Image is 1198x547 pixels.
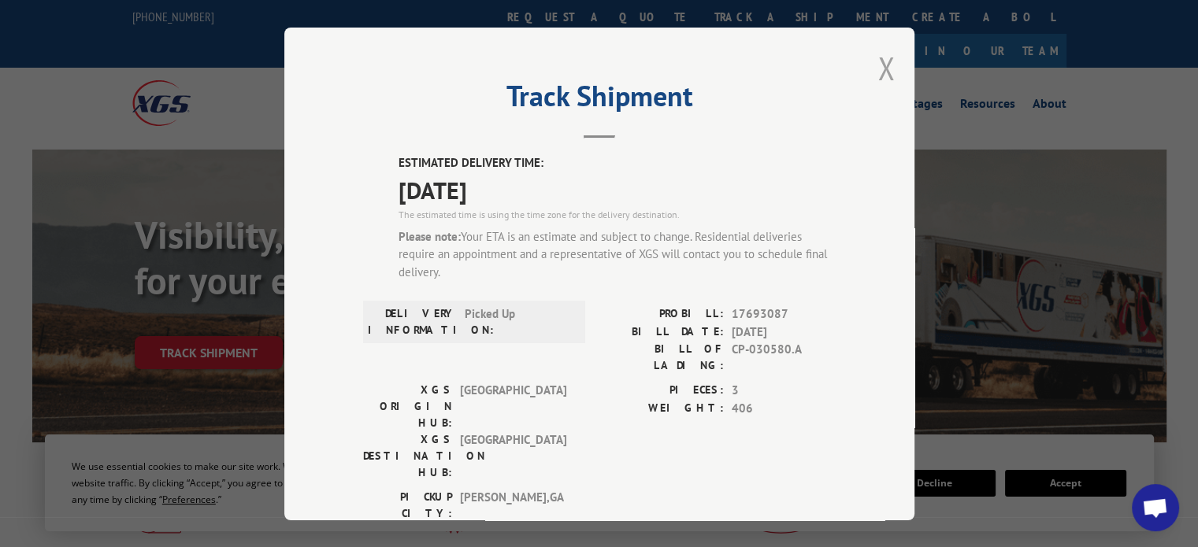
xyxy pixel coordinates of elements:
[599,305,724,323] label: PROBILL:
[732,399,836,417] span: 406
[1132,484,1179,531] div: Open chat
[732,305,836,323] span: 17693087
[399,207,836,221] div: The estimated time is using the time zone for the delivery destination.
[363,489,452,522] label: PICKUP CITY:
[599,323,724,341] label: BILL DATE:
[599,382,724,400] label: PIECES:
[732,382,836,400] span: 3
[460,489,566,522] span: [PERSON_NAME] , GA
[465,305,571,338] span: Picked Up
[363,382,452,431] label: XGS ORIGIN HUB:
[460,382,566,431] span: [GEOGRAPHIC_DATA]
[732,341,836,374] span: CP-030580.A
[877,47,895,89] button: Close modal
[599,399,724,417] label: WEIGHT:
[368,305,457,338] label: DELIVERY INFORMATION:
[363,85,836,115] h2: Track Shipment
[363,431,452,481] label: XGS DESTINATION HUB:
[732,323,836,341] span: [DATE]
[399,228,461,243] strong: Please note:
[399,154,836,172] label: ESTIMATED DELIVERY TIME:
[460,431,566,481] span: [GEOGRAPHIC_DATA]
[399,227,836,281] div: Your ETA is an estimate and subject to change. Residential deliveries require an appointment and ...
[599,341,724,374] label: BILL OF LADING:
[399,172,836,207] span: [DATE]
